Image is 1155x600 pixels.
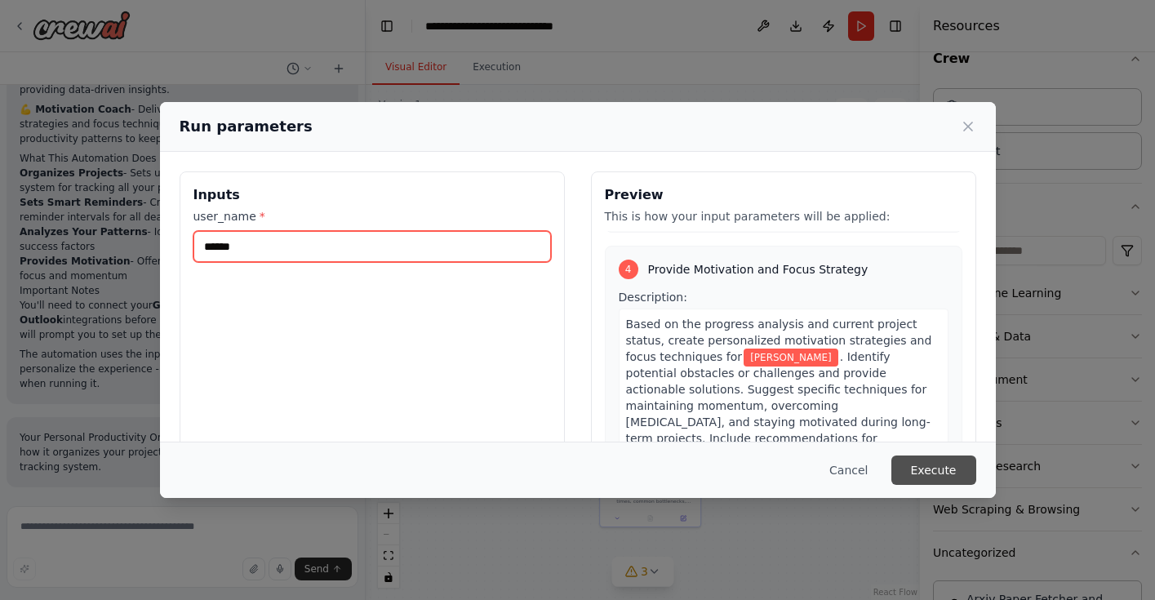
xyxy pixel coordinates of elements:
[648,261,868,278] span: Provide Motivation and Focus Strategy
[193,208,551,224] label: user_name
[193,185,551,205] h3: Inputs
[605,185,962,205] h3: Preview
[619,291,687,304] span: Description:
[816,456,881,485] button: Cancel
[744,349,838,367] span: Variable: user_name
[626,318,932,363] span: Based on the progress analysis and current project status, create personalized motivation strateg...
[180,115,313,138] h2: Run parameters
[605,208,962,224] p: This is how your input parameters will be applied:
[891,456,976,485] button: Execute
[619,260,638,279] div: 4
